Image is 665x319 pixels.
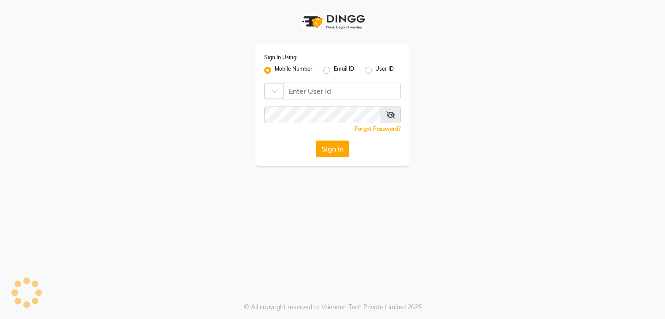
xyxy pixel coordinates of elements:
label: Mobile Number [275,65,313,76]
input: Username [283,83,401,99]
img: logo1.svg [297,9,368,35]
input: Username [264,106,381,123]
label: Email ID [334,65,354,76]
label: Sign In Using: [264,53,298,61]
button: Sign In [316,141,349,157]
label: User ID [375,65,394,76]
a: Forgot Password? [355,125,401,132]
